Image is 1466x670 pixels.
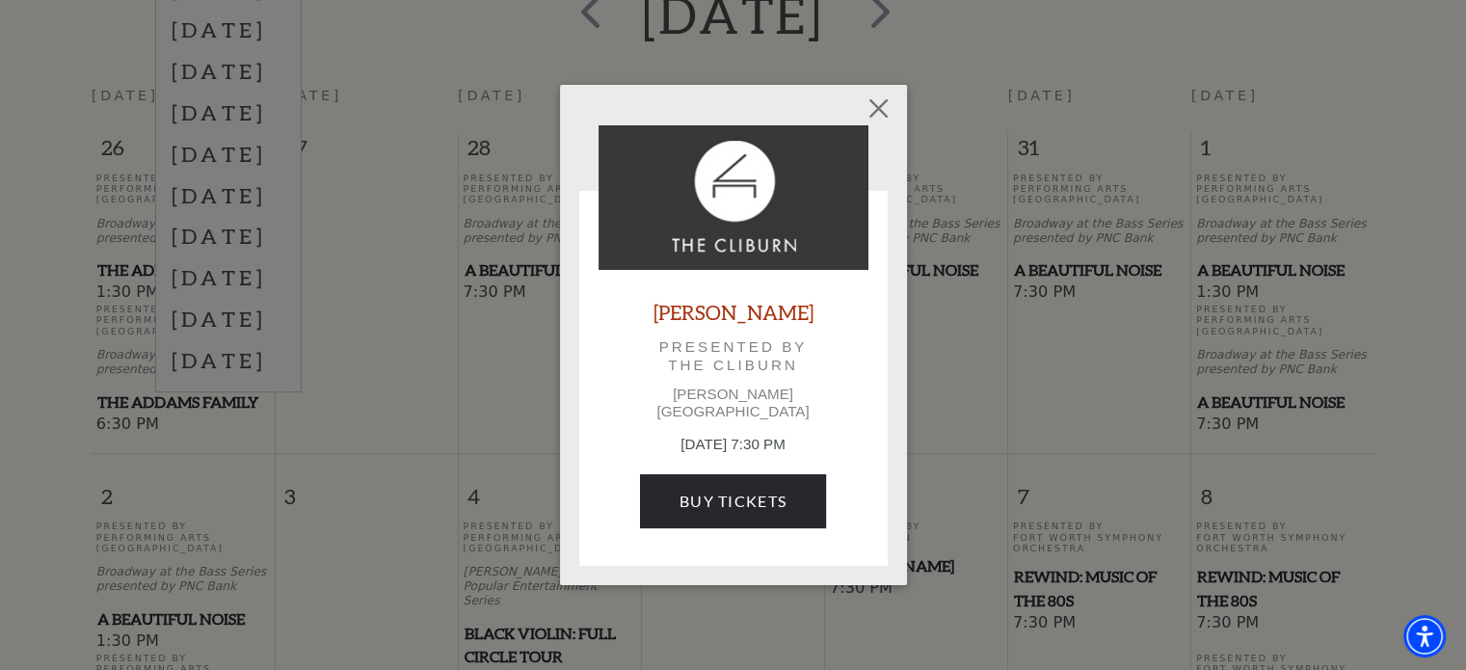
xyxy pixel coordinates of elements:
[599,125,868,270] img: Beatrice Rana
[640,474,826,528] a: Buy Tickets
[653,299,813,325] a: [PERSON_NAME]
[599,386,868,420] p: [PERSON_NAME][GEOGRAPHIC_DATA]
[860,90,896,126] button: Close
[626,338,841,373] p: Presented by The Cliburn
[1403,615,1446,657] div: Accessibility Menu
[599,434,868,456] p: [DATE] 7:30 PM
